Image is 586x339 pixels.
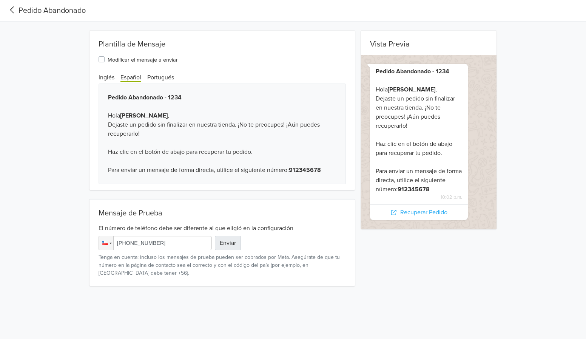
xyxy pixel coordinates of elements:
[370,204,468,220] div: Recuperar Pedido
[99,236,212,250] input: 1 (702) 123-4567
[108,94,182,101] b: Pedido Abandonado - 1234
[388,86,435,93] b: [PERSON_NAME]
[6,5,86,16] a: Pedido Abandonado
[398,186,430,193] b: 912345678
[376,194,462,201] span: 10:02 p.m.
[99,221,346,233] div: El número de teléfono debe ser diferente al que eligió en la configuración
[376,68,449,75] b: Pedido Abandonado - 1234
[289,166,321,174] b: 912345678
[99,209,346,218] div: Mensaje de Prueba
[376,67,462,194] div: Hola , Dejaste un pedido sin finalizar en nuestra tienda. ¡No te preocupes! ¡Aún puedes recuperar...
[99,84,346,184] div: Hola , Dejaste un pedido sin finalizar en nuestra tienda. ¡No te preocupes! ¡Aún puedes recuperar...
[147,74,174,81] span: Portugués
[215,236,241,250] button: Enviar
[361,31,497,52] div: Vista Previa
[89,31,355,52] div: Plantilla de Mensaje
[120,74,141,82] span: Español
[99,236,113,250] div: Chile: + 56
[99,253,346,277] small: Tenga en cuenta: incluso los mensajes de prueba pueden ser cobrados por Meta. Asegúrate de que tu...
[99,74,114,81] span: Inglés
[120,112,168,119] b: [PERSON_NAME]
[108,55,178,64] label: Modificar el mensaje a enviar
